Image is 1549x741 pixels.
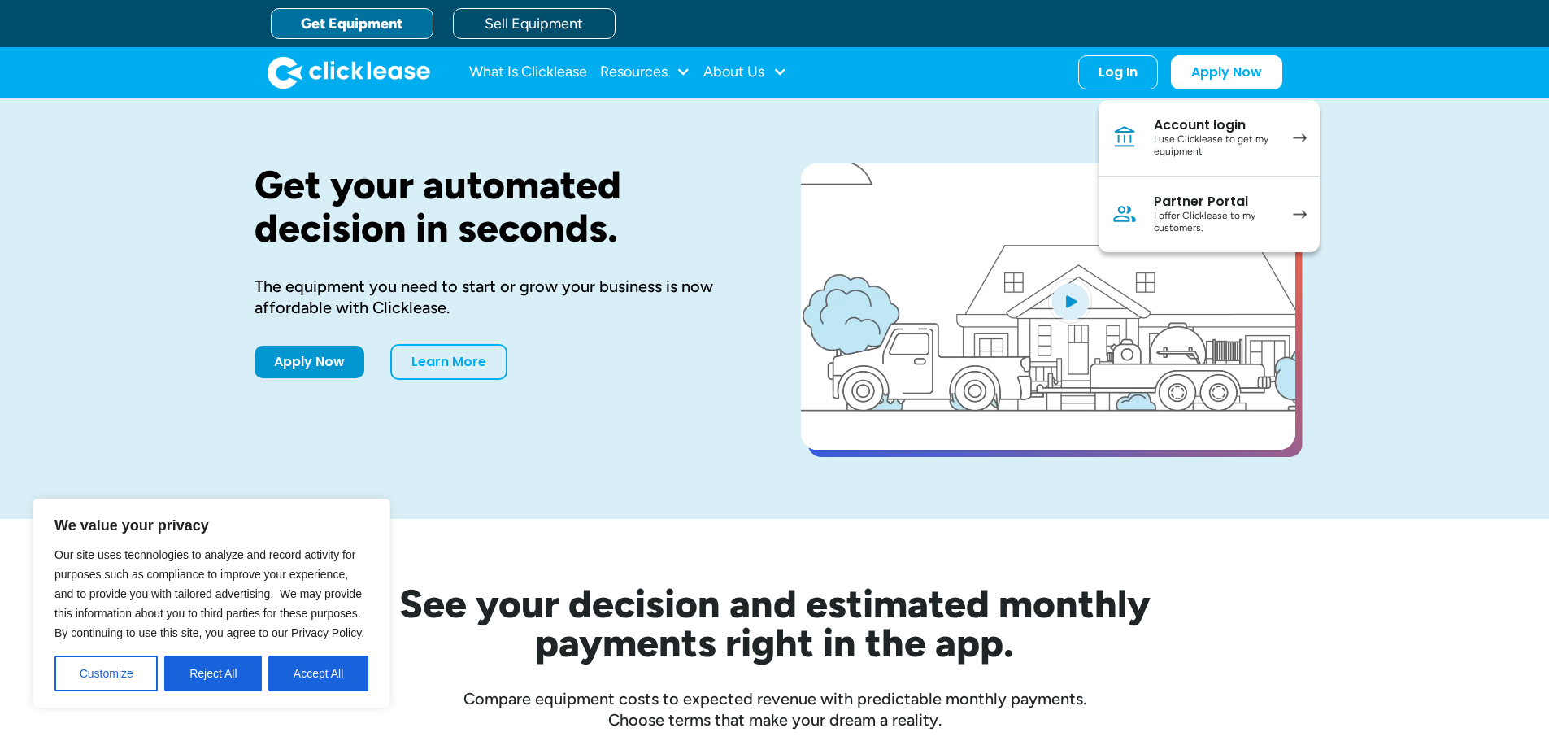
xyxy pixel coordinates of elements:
[33,499,390,708] div: We value your privacy
[54,548,364,639] span: Our site uses technologies to analyze and record activity for purposes such as compliance to impr...
[469,56,587,89] a: What Is Clicklease
[600,56,690,89] div: Resources
[1293,133,1307,142] img: arrow
[390,344,507,380] a: Learn More
[54,516,368,535] p: We value your privacy
[1112,201,1138,227] img: Person icon
[255,346,364,378] a: Apply Now
[320,584,1230,662] h2: See your decision and estimated monthly payments right in the app.
[1293,210,1307,219] img: arrow
[801,163,1295,450] a: open lightbox
[1099,64,1138,81] div: Log In
[703,56,787,89] div: About Us
[1154,210,1277,235] div: I offer Clicklease to my customers.
[1112,124,1138,150] img: Bank icon
[453,8,616,39] a: Sell Equipment
[255,276,749,318] div: The equipment you need to start or grow your business is now affordable with Clicklease.
[1154,117,1277,133] div: Account login
[1099,177,1320,252] a: Partner PortalI offer Clicklease to my customers.
[1154,133,1277,159] div: I use Clicklease to get my equipment
[54,656,158,691] button: Customize
[255,163,749,250] h1: Get your automated decision in seconds.
[268,56,430,89] img: Clicklease logo
[1154,194,1277,210] div: Partner Portal
[255,688,1295,730] div: Compare equipment costs to expected revenue with predictable monthly payments. Choose terms that ...
[1048,278,1092,324] img: Blue play button logo on a light blue circular background
[268,56,430,89] a: home
[1171,55,1282,89] a: Apply Now
[271,8,433,39] a: Get Equipment
[164,656,262,691] button: Reject All
[268,656,368,691] button: Accept All
[1099,100,1320,252] nav: Log In
[1099,100,1320,177] a: Account loginI use Clicklease to get my equipment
